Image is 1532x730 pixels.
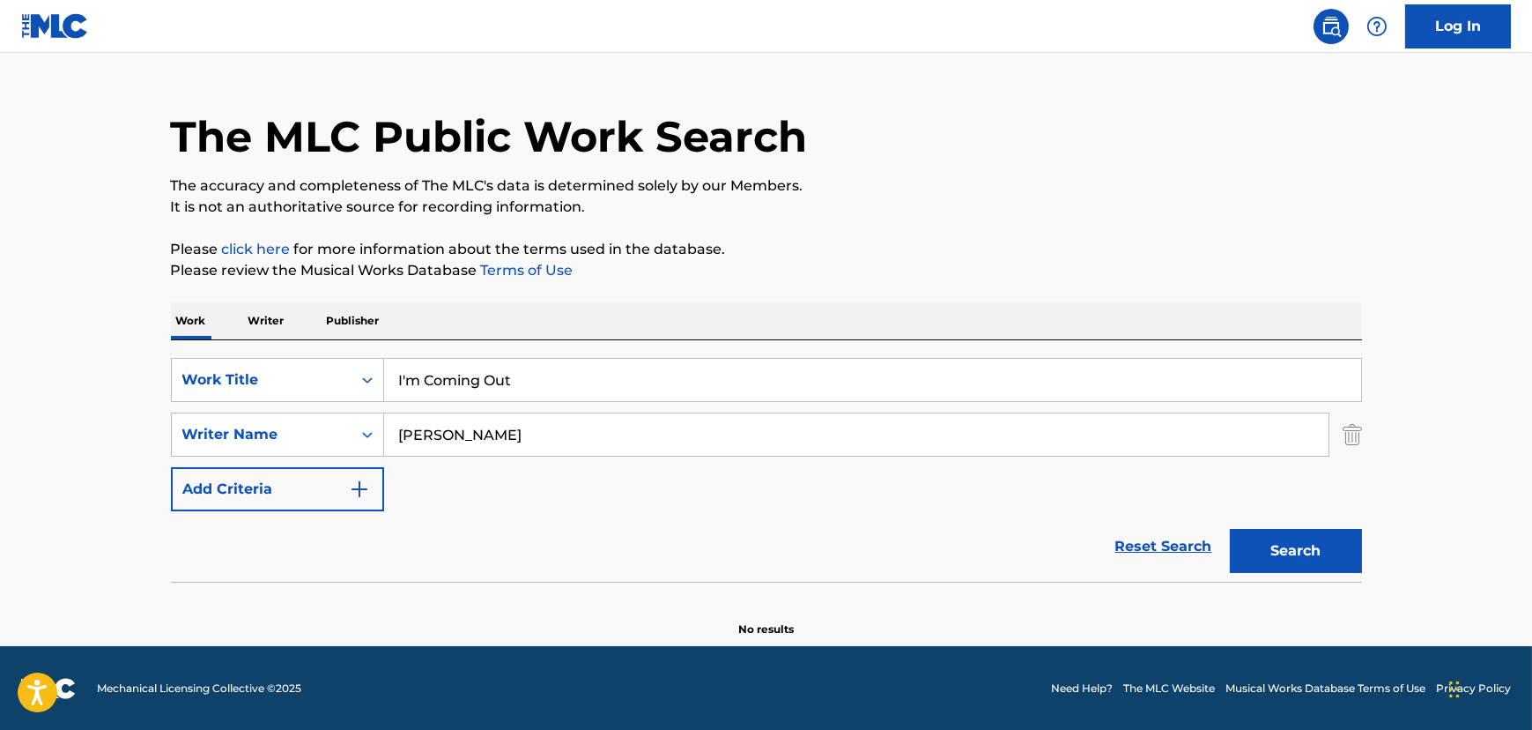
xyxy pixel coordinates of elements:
p: Writer [243,302,290,339]
a: Privacy Policy [1436,681,1511,696]
a: The MLC Website [1123,681,1215,696]
form: Search Form [171,358,1362,582]
p: It is not an authoritative source for recording information. [171,197,1362,218]
a: Log In [1405,4,1511,48]
div: Help [1359,9,1395,44]
a: Need Help? [1051,681,1113,696]
a: click here [222,241,291,257]
a: Musical Works Database Terms of Use [1225,681,1425,696]
p: Publisher [322,302,385,339]
img: help [1366,16,1388,37]
iframe: Chat Widget [1444,645,1532,730]
img: logo [21,678,76,699]
p: The accuracy and completeness of The MLC's data is determined solely by our Members. [171,175,1362,197]
h1: The MLC Public Work Search [171,110,808,163]
img: MLC Logo [21,13,89,39]
a: Public Search [1314,9,1349,44]
div: Work Title [182,369,341,391]
a: Reset Search [1106,527,1221,566]
a: Terms of Use [477,262,574,279]
div: Writer Name [182,424,341,445]
p: Work [171,302,211,339]
button: Add Criteria [171,467,384,511]
img: 9d2ae6d4665cec9f34b9.svg [349,479,370,500]
span: Mechanical Licensing Collective © 2025 [97,681,301,696]
div: Drag [1449,663,1460,716]
img: Delete Criterion [1343,413,1362,457]
button: Search [1230,529,1362,573]
p: No results [738,600,794,637]
p: Please for more information about the terms used in the database. [171,239,1362,260]
img: search [1321,16,1342,37]
p: Please review the Musical Works Database [171,260,1362,281]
